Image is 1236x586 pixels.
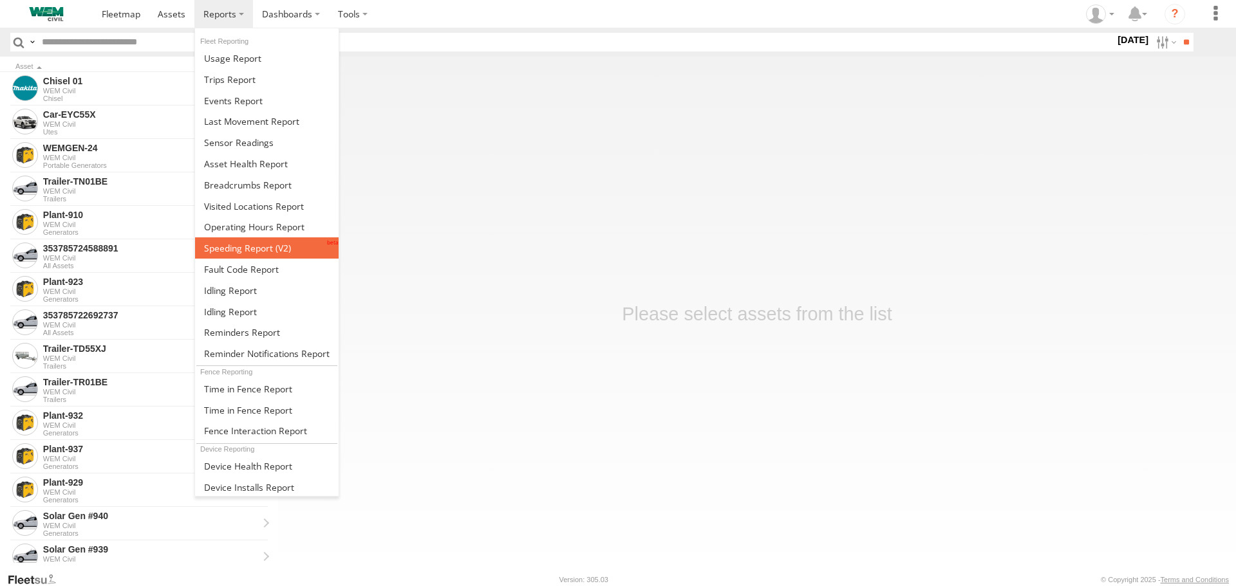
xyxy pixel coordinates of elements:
[43,462,258,470] div: Generators
[195,301,339,322] a: Idling Report
[43,276,258,288] div: Plant-923 - View Asset History
[7,573,66,586] a: Visit our Website
[43,488,258,496] div: WEM Civil
[195,259,339,280] a: Fault Code Report
[15,64,257,70] div: Click to Sort
[1115,33,1151,47] label: [DATE]
[1101,576,1229,583] div: © Copyright 2025 -
[43,354,258,362] div: WEM Civil
[195,153,339,174] a: Asset Health Report
[43,455,258,462] div: WEM Civil
[1151,33,1179,51] label: Search Filter Options
[195,455,339,477] a: Device Health Report
[195,111,339,132] a: Last Movement Report
[1165,4,1185,24] i: ?
[43,161,258,169] div: Portable Generators
[43,429,258,437] div: Generators
[43,321,258,329] div: WEM Civil
[43,228,258,236] div: Generators
[43,87,258,95] div: WEM Civil
[195,48,339,69] a: Usage Report
[195,174,339,196] a: Breadcrumbs Report
[559,576,608,583] div: Version: 305.03
[43,142,258,154] div: WEMGEN-24 - View Asset History
[43,295,258,303] div: Generators
[195,69,339,90] a: Trips Report
[43,154,258,161] div: WEM Civil
[195,378,339,399] a: Time in Fences Report
[43,75,258,87] div: Chisel 01 - View Asset History
[43,529,258,537] div: Generators
[195,280,339,301] a: Idling Report
[43,443,258,455] div: Plant-937 - View Asset History
[43,109,258,120] div: Car-EYC55X - View Asset History
[43,262,258,270] div: All Assets
[43,187,258,195] div: WEM Civil
[43,309,258,321] div: 353785722692737 - View Asset History
[195,399,339,421] a: Time in Fences Report
[43,95,258,102] div: Chisel
[43,195,258,203] div: Trailers
[43,254,258,262] div: WEM Civil
[43,120,258,128] div: WEM Civil
[43,288,258,295] div: WEM Civil
[43,421,258,429] div: WEM Civil
[43,221,258,228] div: WEM Civil
[43,396,258,403] div: Trailers
[43,410,258,421] div: Plant-932 - View Asset History
[195,237,339,259] a: Fleet Speed Report (V2)
[43,329,258,336] div: All Assets
[43,496,258,504] div: Generators
[43,362,258,370] div: Trailers
[13,7,80,21] img: WEMCivilLogo.svg
[195,322,339,343] a: Reminders Report
[195,421,339,442] a: Fence Interaction Report
[1081,5,1119,24] div: Matt Ragg
[1161,576,1229,583] a: Terms and Conditions
[43,209,258,221] div: Plant-910 - View Asset History
[43,510,258,522] div: Solar Gen #940 - View Asset History
[43,176,258,187] div: Trailer-TN01BE - View Asset History
[43,343,258,354] div: Trailer-TD55XJ - View Asset History
[43,522,258,529] div: WEM Civil
[43,243,258,254] div: 353785724588891 - View Asset History
[43,555,258,563] div: WEM Civil
[43,477,258,488] div: Plant-929 - View Asset History
[27,33,37,51] label: Search Query
[195,132,339,153] a: Sensor Readings
[195,343,339,364] a: Service Reminder Notifications Report
[43,544,258,555] div: Solar Gen #939 - View Asset History
[43,388,258,396] div: WEM Civil
[195,216,339,237] a: Asset Operating Hours Report
[43,128,258,136] div: Utes
[195,90,339,111] a: Full Events Report
[43,376,258,388] div: Trailer-TR01BE - View Asset History
[195,477,339,498] a: Device Installs Report
[195,196,339,217] a: Visited Locations Report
